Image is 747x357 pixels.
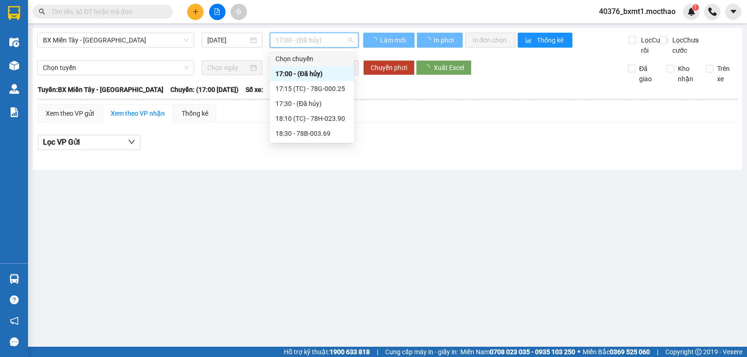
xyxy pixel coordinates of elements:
button: aim [231,4,247,20]
input: 12/09/2025 [207,35,249,45]
img: solution-icon [9,107,19,117]
span: Thống kê [537,35,565,45]
button: Làm mới [363,33,415,48]
span: message [10,337,19,346]
img: icon-new-feature [687,7,696,16]
img: warehouse-icon [9,37,19,47]
span: Chọn tuyến [43,61,189,75]
button: Lọc VP Gửi [38,135,141,150]
span: search [39,8,45,15]
span: 17:00 - (Đã hủy) [275,33,352,47]
strong: 1900 633 818 [330,348,370,356]
span: | [377,347,378,357]
img: warehouse-icon [9,61,19,70]
img: logo-vxr [8,6,20,20]
strong: 0708 023 035 - 0935 103 250 [490,348,575,356]
span: Miền Nam [460,347,575,357]
span: | [657,347,658,357]
span: Kho nhận [674,63,698,84]
span: copyright [695,349,702,355]
img: warehouse-icon [9,274,19,284]
span: Lọc Chưa cước [669,35,706,56]
span: Đã giao [635,63,660,84]
b: Tuyến: BX Miền Tây - [GEOGRAPHIC_DATA] [38,86,163,93]
span: Hỗ trợ kỹ thuật: [284,347,370,357]
span: ⚪️ [578,350,580,354]
div: 17:15 (TC) - 78G-000.25 [275,84,348,94]
button: In phơi [417,33,463,48]
span: Miền Bắc [583,347,650,357]
span: 40376_bxmt1.mocthao [592,6,683,17]
span: question-circle [10,295,19,304]
div: 17:30 - (Đã hủy) [275,98,348,109]
img: phone-icon [708,7,717,16]
span: file-add [214,8,220,15]
span: Lọc VP Gửi [43,136,80,148]
span: aim [235,8,242,15]
div: 18:30 - 78B-003.69 [275,128,348,139]
strong: 0369 525 060 [610,348,650,356]
input: Chọn ngày [207,63,249,73]
button: In đơn chọn [465,33,516,48]
span: down [128,138,135,146]
img: warehouse-icon [9,84,19,94]
span: plus [192,8,199,15]
div: Xem theo VP gửi [46,108,94,119]
span: bar-chart [525,37,533,44]
span: 1 [694,4,697,11]
span: loading [371,37,379,43]
input: Tìm tên, số ĐT hoặc mã đơn [51,7,162,17]
div: Chọn chuyến [275,54,348,64]
div: Thống kê [182,108,208,119]
span: Làm mới [380,35,407,45]
button: caret-down [725,4,741,20]
button: Xuất Excel [416,60,472,75]
span: Số xe: [246,84,263,95]
div: 18:10 (TC) - 78H-023.90 [275,113,348,124]
span: In phơi [434,35,455,45]
span: Lọc Cước rồi [637,35,669,56]
div: Xem theo VP nhận [111,108,165,119]
div: 17:00 - (Đã hủy) [275,69,348,79]
button: Chuyển phơi [363,60,415,75]
span: loading [424,37,432,43]
span: notification [10,316,19,325]
div: Chọn chuyến [270,51,354,66]
button: file-add [209,4,226,20]
sup: 1 [692,4,699,11]
span: BX Miền Tây - Tuy Hòa [43,33,189,47]
span: caret-down [729,7,738,16]
span: Chuyến: (17:00 [DATE]) [170,84,239,95]
span: Trên xe [713,63,738,84]
span: Cung cấp máy in - giấy in: [385,347,458,357]
button: plus [187,4,204,20]
button: bar-chartThống kê [518,33,572,48]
